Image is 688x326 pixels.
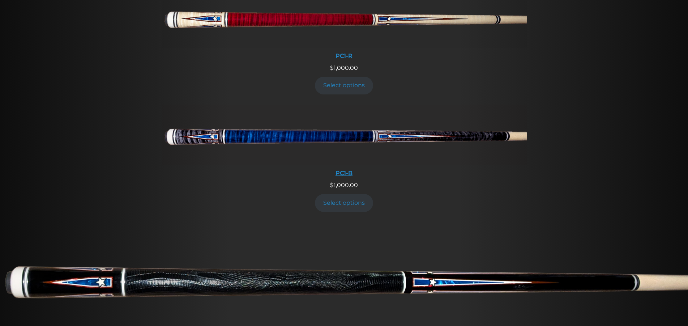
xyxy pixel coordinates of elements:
[315,194,373,212] a: Add to cart: “PC1-B”
[330,182,334,189] span: $
[330,182,358,189] span: 1,000.00
[162,105,527,165] img: PC1-B
[162,170,527,177] div: PC1-B
[162,52,527,59] div: PC1-R
[330,64,334,71] span: $
[162,105,527,181] a: PC1-B PC1-B
[330,64,358,71] span: 1,000.00
[315,77,373,94] a: Add to cart: “PC1-R”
